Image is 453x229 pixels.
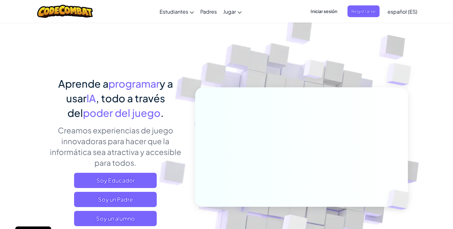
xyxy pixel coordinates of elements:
span: Estudiantes [160,8,188,15]
span: español (ES) [388,8,417,15]
img: Overlap cubes [374,48,429,101]
button: Registrarse [347,5,380,17]
img: CodeCombat logo [37,5,93,18]
a: Estudiantes [156,3,197,20]
a: español (ES) [384,3,421,20]
span: Aprende a [58,77,108,90]
button: Soy un alumno [74,211,157,226]
p: Creamos experiencias de juego innovadoras para hacer que la informática sea atractiva y accesible... [45,125,186,168]
a: Padres [197,3,220,20]
span: IA [86,92,96,104]
a: Soy Educador [74,173,157,188]
span: Jugar [223,8,236,15]
span: poder del juego [83,106,161,119]
span: . [161,106,164,119]
img: Overlap cubes [376,177,424,223]
a: Jugar [220,3,245,20]
img: Overlap cubes [291,47,337,95]
span: , todo a través del [67,92,165,119]
a: Soy un Padre [74,192,157,207]
button: Iniciar sesión [307,5,341,17]
span: programar [108,77,160,90]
